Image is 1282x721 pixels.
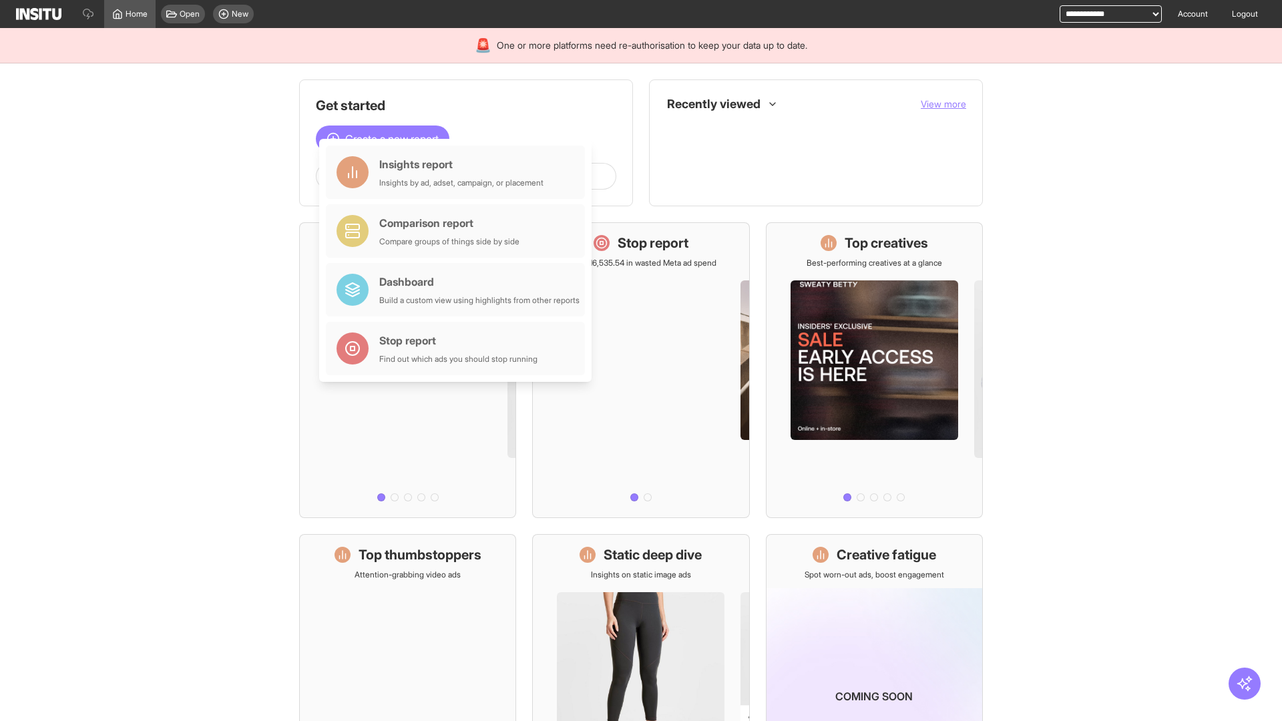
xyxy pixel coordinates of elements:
[497,39,807,52] span: One or more platforms need re-authorisation to keep your data up to date.
[355,569,461,580] p: Attention-grabbing video ads
[379,332,538,348] div: Stop report
[316,126,449,152] button: Create a new report
[232,9,248,19] span: New
[16,8,61,20] img: Logo
[921,98,966,109] span: View more
[379,274,580,290] div: Dashboard
[379,354,538,365] div: Find out which ads you should stop running
[379,295,580,306] div: Build a custom view using highlights from other reports
[845,234,928,252] h1: Top creatives
[379,156,544,172] div: Insights report
[345,131,439,147] span: Create a new report
[299,222,516,518] a: What's live nowSee all active ads instantly
[591,569,691,580] p: Insights on static image ads
[766,222,983,518] a: Top creativesBest-performing creatives at a glance
[921,97,966,111] button: View more
[180,9,200,19] span: Open
[807,258,942,268] p: Best-performing creatives at a glance
[126,9,148,19] span: Home
[532,222,749,518] a: Stop reportSave £16,535.54 in wasted Meta ad spend
[475,36,491,55] div: 🚨
[379,215,519,231] div: Comparison report
[359,545,481,564] h1: Top thumbstoppers
[604,545,702,564] h1: Static deep dive
[379,236,519,247] div: Compare groups of things side by side
[316,96,616,115] h1: Get started
[566,258,716,268] p: Save £16,535.54 in wasted Meta ad spend
[379,178,544,188] div: Insights by ad, adset, campaign, or placement
[618,234,688,252] h1: Stop report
